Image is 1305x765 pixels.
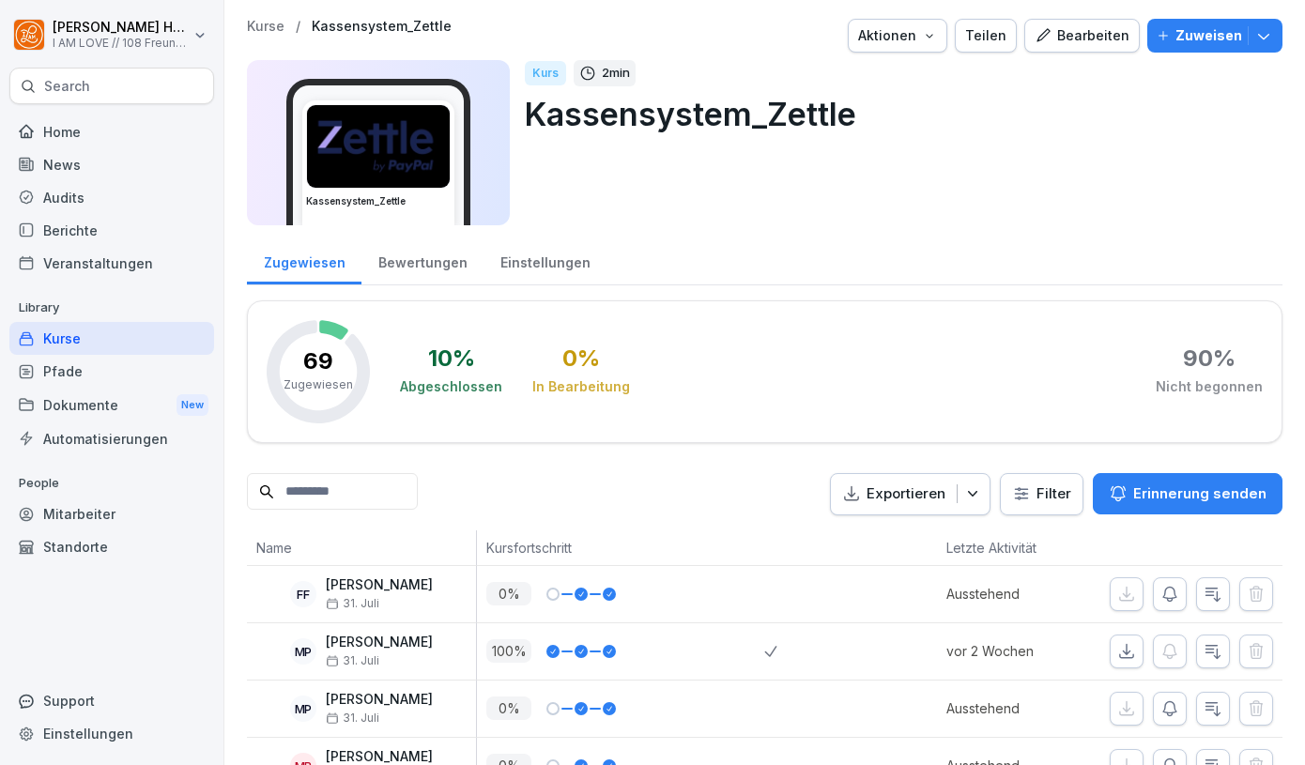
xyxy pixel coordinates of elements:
[1156,377,1263,396] div: Nicht begonnen
[9,497,214,530] a: Mitarbeiter
[486,696,531,720] p: 0 %
[326,635,433,650] p: [PERSON_NAME]
[296,19,300,35] p: /
[53,20,190,36] p: [PERSON_NAME] Hoppenkamps
[525,61,566,85] div: Kurs
[247,237,361,284] a: Zugewiesen
[9,468,214,498] p: People
[53,37,190,50] p: I AM LOVE // 108 Freunde GmbH
[9,247,214,280] a: Veranstaltungen
[867,483,945,505] p: Exportieren
[946,641,1081,661] p: vor 2 Wochen
[1001,474,1082,514] button: Filter
[9,115,214,148] a: Home
[532,377,630,396] div: In Bearbeitung
[9,355,214,388] a: Pfade
[44,77,90,96] p: Search
[1035,25,1129,46] div: Bearbeiten
[830,473,990,515] button: Exportieren
[290,638,316,665] div: MP
[9,181,214,214] a: Audits
[955,19,1017,53] button: Teilen
[9,214,214,247] a: Berichte
[9,293,214,323] p: Library
[400,377,502,396] div: Abgeschlossen
[306,194,451,208] h3: Kassensystem_Zettle
[1147,19,1282,53] button: Zuweisen
[290,696,316,722] div: MP
[256,538,467,558] p: Name
[9,148,214,181] a: News
[290,581,316,607] div: FF
[946,538,1071,558] p: Letzte Aktivität
[9,530,214,563] a: Standorte
[312,19,452,35] a: Kassensystem_Zettle
[326,597,379,610] span: 31. Juli
[9,684,214,717] div: Support
[428,347,475,370] div: 10 %
[486,639,531,663] p: 100 %
[303,350,333,373] p: 69
[9,717,214,750] a: Einstellungen
[562,347,600,370] div: 0 %
[525,90,1267,138] p: Kassensystem_Zettle
[307,105,450,188] img: dt8crv00tu0s9qoedeaoduds.png
[284,376,353,393] p: Zugewiesen
[9,388,214,422] a: DokumenteNew
[247,19,284,35] a: Kurse
[9,388,214,422] div: Dokumente
[965,25,1006,46] div: Teilen
[484,237,606,284] a: Einstellungen
[1175,25,1242,46] p: Zuweisen
[602,64,630,83] p: 2 min
[9,322,214,355] a: Kurse
[177,394,208,416] div: New
[326,654,379,667] span: 31. Juli
[946,698,1081,718] p: Ausstehend
[326,692,433,708] p: [PERSON_NAME]
[858,25,937,46] div: Aktionen
[1183,347,1236,370] div: 90 %
[848,19,947,53] button: Aktionen
[361,237,484,284] a: Bewertungen
[1012,484,1071,503] div: Filter
[1133,483,1267,504] p: Erinnerung senden
[326,577,433,593] p: [PERSON_NAME]
[326,711,379,725] span: 31. Juli
[326,749,433,765] p: [PERSON_NAME]
[1093,473,1282,514] button: Erinnerung senden
[1024,19,1140,53] button: Bearbeiten
[486,582,531,605] p: 0 %
[946,584,1081,604] p: Ausstehend
[486,538,755,558] p: Kursfortschritt
[9,422,214,455] a: Automatisierungen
